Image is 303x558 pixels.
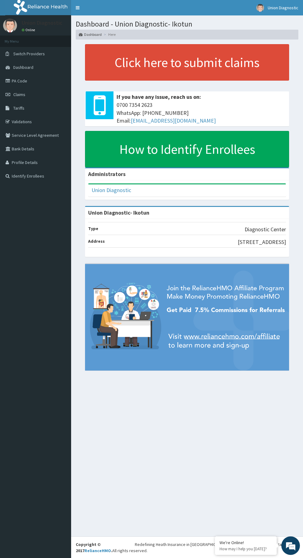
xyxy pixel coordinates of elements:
span: Tariffs [13,105,24,111]
h1: Dashboard - Union Diagnostic- Ikotun [76,20,298,28]
a: Click here to submit claims [85,44,289,81]
p: Union Diagnostic [22,20,62,26]
p: Diagnostic Center [245,225,286,233]
img: User Image [256,4,264,12]
img: provider-team-banner.png [85,264,289,371]
span: Dashboard [13,65,33,70]
strong: Union Diagnostic- Ikotun [88,209,149,216]
div: We're Online! [220,540,272,545]
a: [EMAIL_ADDRESS][DOMAIN_NAME] [131,117,216,124]
span: Claims [13,92,25,97]
li: Here [102,32,116,37]
b: Address [88,238,105,244]
a: RelianceHMO [84,548,111,553]
p: How may I help you today? [220,546,272,552]
span: Union Diagnostic [268,5,298,10]
span: 0700 7354 2623 WhatsApp: [PHONE_NUMBER] Email: [117,101,286,125]
a: How to Identify Enrollees [85,131,289,167]
p: [STREET_ADDRESS] [238,238,286,246]
b: Administrators [88,170,126,178]
b: If you have any issue, reach us on: [117,93,201,100]
a: Online [22,28,36,32]
a: Union Diagnostic [92,187,131,194]
b: Type [88,226,98,231]
strong: Copyright © 2017 . [76,542,112,553]
a: Dashboard [79,32,102,37]
img: User Image [3,19,17,32]
span: Switch Providers [13,51,45,57]
div: Redefining Heath Insurance in [GEOGRAPHIC_DATA] using Telemedicine and Data Science! [135,541,298,548]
